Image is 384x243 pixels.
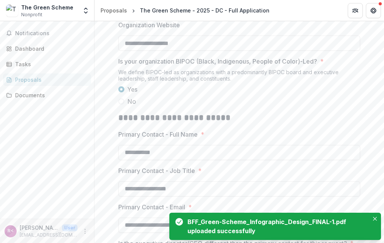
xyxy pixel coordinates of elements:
img: The Green Scheme [6,5,18,17]
button: Open entity switcher [81,3,91,18]
div: Proposals [15,76,85,84]
a: Dashboard [3,42,91,55]
button: More [81,227,90,236]
p: Primary Contact - Job Title [118,166,195,175]
button: Close [370,214,379,223]
div: The Green Scheme [21,3,73,11]
div: BFF_Green-Scheme_Infographic_Design_FINAL-1.pdf uploaded successfully [187,217,366,235]
a: Tasks [3,58,91,70]
a: Proposals [3,73,91,86]
button: Get Help [366,3,381,18]
button: Notifications [3,27,91,39]
div: Notifications-bottom-right [166,210,384,243]
p: [EMAIL_ADDRESS][DOMAIN_NAME] [20,232,77,238]
button: Partners [348,3,363,18]
p: Organization Website [118,20,180,30]
span: No [127,97,136,106]
div: The Green Scheme - 2025 - DC - Full Application [140,6,269,14]
a: Documents [3,89,91,101]
div: Proposals [101,6,127,14]
p: Primary Contact - Full Name [118,130,198,139]
p: Primary Contact - Email [118,202,185,212]
div: Tasks [15,60,85,68]
div: Ronnie Webb <rwebb@greenscheme.org> [8,229,14,234]
div: We define BIPOC-led as organizations with a predominantly BIPOC board and executive leadership, s... [118,69,360,85]
a: Proposals [98,5,130,16]
nav: breadcrumb [98,5,273,16]
span: Nonprofit [21,11,42,18]
span: Yes [127,85,138,94]
p: [PERSON_NAME] <[EMAIL_ADDRESS][DOMAIN_NAME]> [20,224,59,232]
p: User [62,224,77,231]
div: Dashboard [15,45,85,53]
p: Is your organization BIPOC (Black, Indigenous, People of Color)-Led? [118,57,317,66]
span: Notifications [15,30,88,37]
div: Documents [15,91,85,99]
